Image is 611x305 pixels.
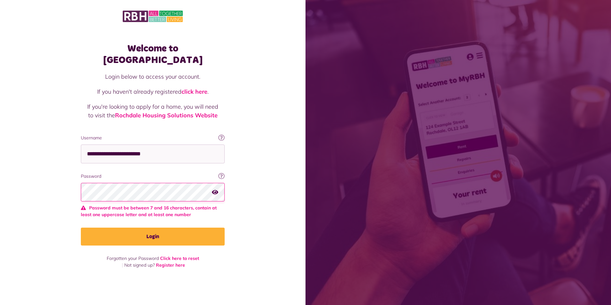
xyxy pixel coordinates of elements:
[81,205,225,218] span: Password must be between 7 and 16 characters, contain at least one uppercase letter and at least ...
[115,112,218,119] a: Rochdale Housing Solutions Website
[81,135,225,141] label: Username
[107,255,159,261] span: Forgotten your Password
[81,228,225,246] button: Login
[81,173,225,180] label: Password
[156,262,185,268] a: Register here
[124,262,155,268] span: Not signed up?
[160,255,199,261] a: Click here to reset
[182,88,207,95] a: click here
[87,87,218,96] p: If you haven't already registered .
[81,43,225,66] h1: Welcome to [GEOGRAPHIC_DATA]
[123,10,183,23] img: MyRBH
[87,102,218,120] p: If you're looking to apply for a home, you will need to visit the
[87,72,218,81] p: Login below to access your account.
